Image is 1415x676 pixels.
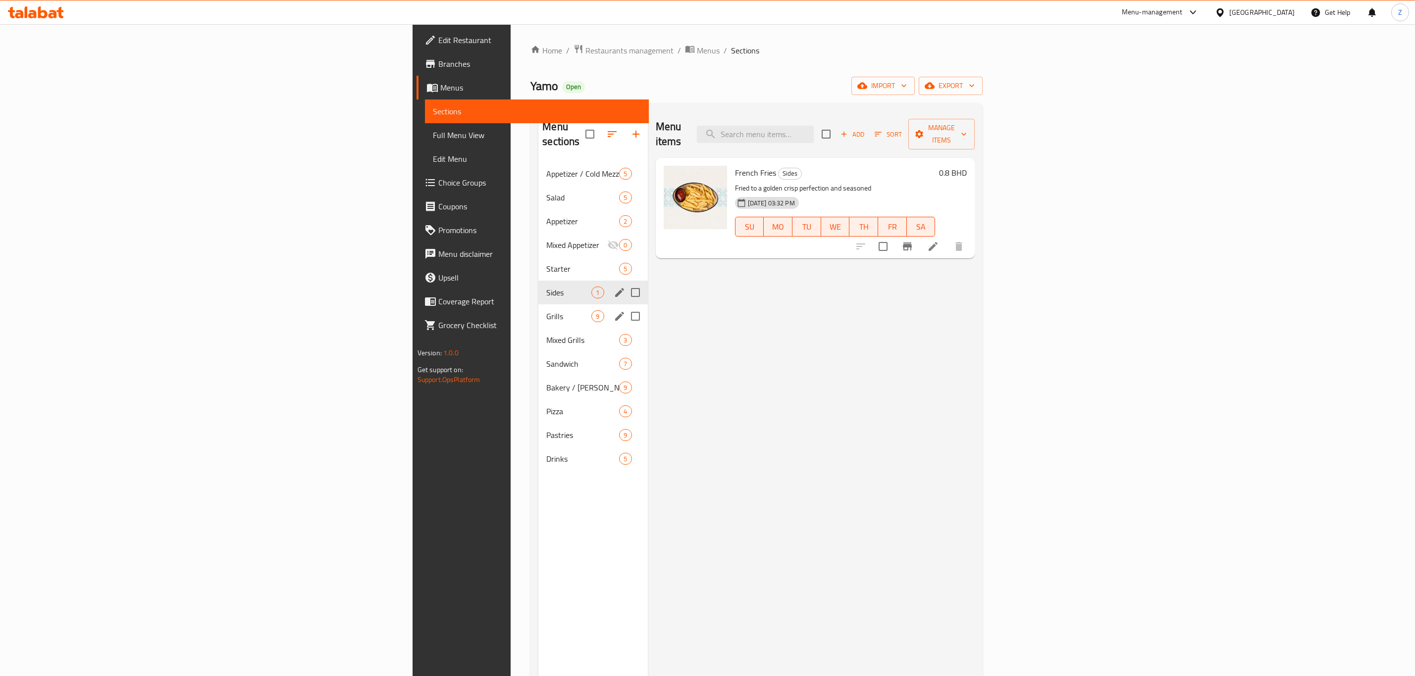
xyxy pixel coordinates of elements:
[908,119,975,149] button: Manage items
[620,336,631,345] span: 3
[916,122,967,146] span: Manage items
[620,407,631,416] span: 4
[438,295,641,307] span: Coverage Report
[911,220,932,234] span: SA
[620,241,631,250] span: 0
[697,45,720,56] span: Menus
[417,313,649,337] a: Grocery Checklist
[417,290,649,313] a: Coverage Report
[417,266,649,290] a: Upsell
[538,423,647,447] div: Pastries9
[792,217,821,237] button: TU
[664,166,727,229] img: French Fries
[731,45,759,56] span: Sections
[538,304,647,328] div: Grills9edit
[739,220,760,234] span: SU
[620,359,631,369] span: 7
[619,382,631,393] div: items
[907,217,936,237] button: SA
[546,429,619,441] div: Pastries
[853,220,874,234] span: TH
[546,334,619,346] span: Mixed Grills
[438,319,641,331] span: Grocery Checklist
[859,80,907,92] span: import
[538,162,647,186] div: Appetizer / Cold Mezza5
[418,346,442,359] span: Version:
[620,454,631,464] span: 5
[619,263,631,275] div: items
[538,352,647,376] div: Sandwich7
[546,239,607,251] span: Mixed Appetizer
[538,186,647,209] div: Salad5
[619,215,631,227] div: items
[821,217,850,237] button: WE
[764,217,792,237] button: MO
[438,248,641,260] span: Menu disclaimer
[724,45,727,56] li: /
[417,28,649,52] a: Edit Restaurant
[744,198,799,208] span: [DATE] 03:32 PM
[546,405,619,417] span: Pizza
[425,147,649,171] a: Edit Menu
[825,220,846,234] span: WE
[546,310,591,322] div: Grills
[538,257,647,281] div: Starter5
[947,235,971,258] button: delete
[530,44,983,57] nav: breadcrumb
[417,76,649,99] a: Menus
[546,263,619,275] div: Starter
[619,358,631,370] div: items
[619,168,631,180] div: items
[546,168,619,180] div: Appetizer / Cold Mezza
[612,309,627,324] button: edit
[538,376,647,399] div: Bakery / [PERSON_NAME]9
[839,129,866,140] span: Add
[546,358,619,370] span: Sandwich
[438,34,641,46] span: Edit Restaurant
[417,242,649,266] a: Menu disclaimer
[546,192,619,203] span: Salad
[620,383,631,392] span: 9
[656,119,685,149] h2: Menu items
[433,153,641,165] span: Edit Menu
[425,123,649,147] a: Full Menu View
[678,45,681,56] li: /
[619,405,631,417] div: items
[538,158,647,475] nav: Menu sections
[927,241,939,252] a: Edit menu item
[735,217,764,237] button: SU
[607,239,619,251] svg: Inactive section
[697,126,814,143] input: search
[620,169,631,179] span: 5
[438,272,641,284] span: Upsell
[735,182,936,194] p: Fried to a golden crisp perfection and seasoned
[546,215,619,227] span: Appetizer
[873,236,893,257] span: Select to update
[619,239,631,251] div: items
[417,171,649,194] a: Choice Groups
[418,363,463,376] span: Get support on:
[538,233,647,257] div: Mixed Appetizer0
[875,129,902,140] span: Sort
[849,217,878,237] button: TH
[768,220,788,234] span: MO
[538,328,647,352] div: Mixed Grills3
[620,217,631,226] span: 2
[443,346,459,359] span: 1.0.0
[417,194,649,218] a: Coupons
[816,124,837,145] span: Select section
[591,287,604,298] div: items
[612,285,627,300] button: edit
[882,220,903,234] span: FR
[438,177,641,189] span: Choice Groups
[592,288,603,297] span: 1
[546,382,619,393] span: Bakery / [PERSON_NAME]
[538,447,647,471] div: Drinks5
[895,235,919,258] button: Branch-specific-item
[796,220,817,234] span: TU
[735,165,776,180] span: French Fries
